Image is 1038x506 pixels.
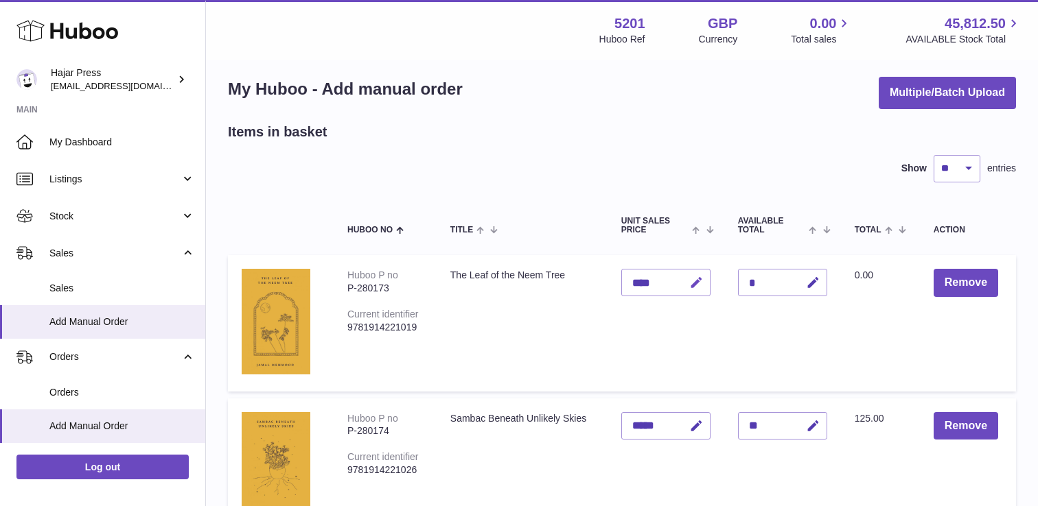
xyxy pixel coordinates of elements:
button: Multiple/Batch Upload [879,77,1016,109]
span: Total [855,226,881,234]
button: Remove [934,269,998,297]
span: Title [450,226,473,234]
img: The Leaf of the Neem Tree [242,269,310,374]
span: AVAILABLE Stock Total [906,33,1022,46]
div: Huboo P no [347,269,398,280]
span: Orders [49,386,195,399]
span: Huboo no [347,226,393,234]
h2: Items in basket [228,123,327,141]
span: Sales [49,247,181,260]
span: 45,812.50 [945,14,1006,33]
a: Log out [16,455,189,479]
strong: GBP [708,14,737,33]
div: P-280174 [347,424,423,437]
span: 0.00 [855,269,873,280]
span: Total sales [791,33,852,46]
div: Hajar Press [51,67,174,93]
button: Remove [934,412,998,440]
span: Sales [49,282,195,295]
strong: 5201 [614,14,645,33]
div: Current identifier [347,309,419,320]
div: Huboo P no [347,413,398,424]
div: 9781914221019 [347,321,423,334]
div: Huboo Ref [599,33,645,46]
a: 0.00 Total sales [791,14,852,46]
span: AVAILABLE Total [738,217,806,234]
span: My Dashboard [49,136,195,149]
span: Unit Sales Price [621,217,689,234]
div: 9781914221026 [347,463,423,477]
h1: My Huboo - Add manual order [228,78,463,100]
span: entries [987,162,1016,175]
td: The Leaf of the Neem Tree [437,255,608,391]
div: P-280173 [347,282,423,295]
span: Add Manual Order [49,315,195,328]
a: 45,812.50 AVAILABLE Stock Total [906,14,1022,46]
div: Current identifier [347,451,419,462]
span: Listings [49,173,181,186]
div: Action [934,226,1002,234]
span: Stock [49,210,181,223]
span: 125.00 [855,413,884,424]
span: [EMAIL_ADDRESS][DOMAIN_NAME] [51,80,202,91]
img: editorial@hajarpress.com [16,69,37,90]
span: 0.00 [810,14,837,33]
span: Add Manual Order [49,420,195,433]
span: Orders [49,350,181,363]
label: Show [901,162,927,175]
div: Currency [699,33,738,46]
